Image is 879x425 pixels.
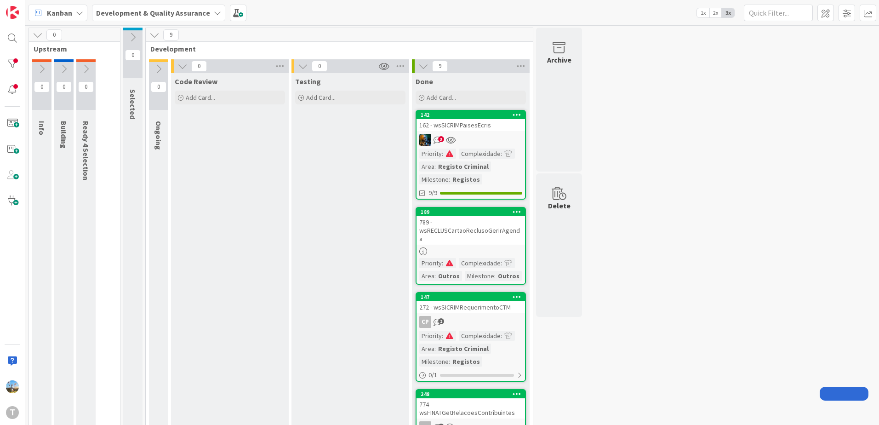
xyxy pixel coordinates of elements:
span: Code Review [175,77,217,86]
span: Selected [128,89,137,119]
div: Outros [436,271,462,281]
span: 2 [438,318,444,324]
a: 147272 - wsSICRIMRequerimentoCTMCPPriority:Complexidade:Area:Registo CriminalMilestone:Registos0/1 [416,292,526,382]
img: DG [6,380,19,393]
span: 3x [722,8,734,17]
input: Quick Filter... [744,5,813,21]
div: 774 - wsFINATGetRelacoesContribuintes [417,398,525,419]
span: : [442,149,443,159]
div: Milestone [419,174,449,184]
span: : [442,331,443,341]
div: Complexidade [459,331,501,341]
span: Done [416,77,433,86]
div: 248 [421,391,525,397]
span: 0 [151,81,166,92]
span: Development [150,44,521,53]
span: Kanban [47,7,72,18]
span: 9 [163,29,179,40]
div: Registo Criminal [436,344,491,354]
span: : [434,271,436,281]
b: Development & Quality Assurance [96,8,210,17]
span: : [449,356,450,367]
div: 189 [421,209,525,215]
span: 3 [438,136,444,142]
a: 142162 - wsSICRIMPaisesEcrisJCPriority:Complexidade:Area:Registo CriminalMilestone:Registos9/9 [416,110,526,200]
span: Info [37,121,46,135]
span: 9 [432,61,448,72]
div: 248774 - wsFINATGetRelacoesContribuintes [417,390,525,419]
span: 0 [78,81,94,92]
span: 0 [191,61,207,72]
span: : [501,258,502,268]
div: CP [419,316,431,328]
span: Add Card... [306,93,336,102]
div: Delete [548,200,571,211]
a: 189789 - wsRECLUSCartaoReclusoGerirAgendaPriority:Complexidade:Area:OutrosMilestone:Outros [416,207,526,285]
div: Milestone [465,271,494,281]
div: 147 [417,293,525,301]
div: 789 - wsRECLUSCartaoReclusoGerirAgenda [417,216,525,245]
img: Visit kanbanzone.com [6,6,19,19]
img: JC [419,134,431,146]
div: Priority [419,258,442,268]
span: Add Card... [427,93,456,102]
span: Add Card... [186,93,215,102]
span: 9/9 [428,188,437,198]
span: : [501,331,502,341]
div: 142 [417,111,525,119]
div: T [6,406,19,419]
div: Registos [450,174,482,184]
div: 147 [421,294,525,300]
div: Area [419,161,434,172]
div: 189 [417,208,525,216]
div: Registos [450,356,482,367]
div: 142 [421,112,525,118]
div: Area [419,271,434,281]
div: 142162 - wsSICRIMPaisesEcris [417,111,525,131]
div: Archive [547,54,571,65]
span: Ready 4 Selection [81,121,91,180]
span: Testing [295,77,321,86]
div: 147272 - wsSICRIMRequerimentoCTM [417,293,525,313]
span: 2x [709,8,722,17]
div: 0/1 [417,369,525,381]
div: Priority [419,331,442,341]
span: 0 [125,50,141,61]
span: : [501,149,502,159]
span: 0 [46,29,62,40]
div: Area [419,344,434,354]
div: Registo Criminal [436,161,491,172]
div: Outros [496,271,522,281]
span: 0 [56,81,72,92]
div: 162 - wsSICRIMPaisesEcris [417,119,525,131]
span: Upstream [34,44,108,53]
span: : [434,161,436,172]
div: 248 [417,390,525,398]
span: : [442,258,443,268]
span: 0 [312,61,327,72]
div: JC [417,134,525,146]
div: 189789 - wsRECLUSCartaoReclusoGerirAgenda [417,208,525,245]
span: 0 [34,81,50,92]
span: 1x [697,8,709,17]
div: Priority [419,149,442,159]
span: : [434,344,436,354]
span: 0 / 1 [428,370,437,380]
div: CP [417,316,525,328]
span: : [494,271,496,281]
span: Ongoing [154,121,163,150]
span: : [449,174,450,184]
div: Complexidade [459,258,501,268]
div: 272 - wsSICRIMRequerimentoCTM [417,301,525,313]
div: Complexidade [459,149,501,159]
span: Building [59,121,68,149]
div: Milestone [419,356,449,367]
